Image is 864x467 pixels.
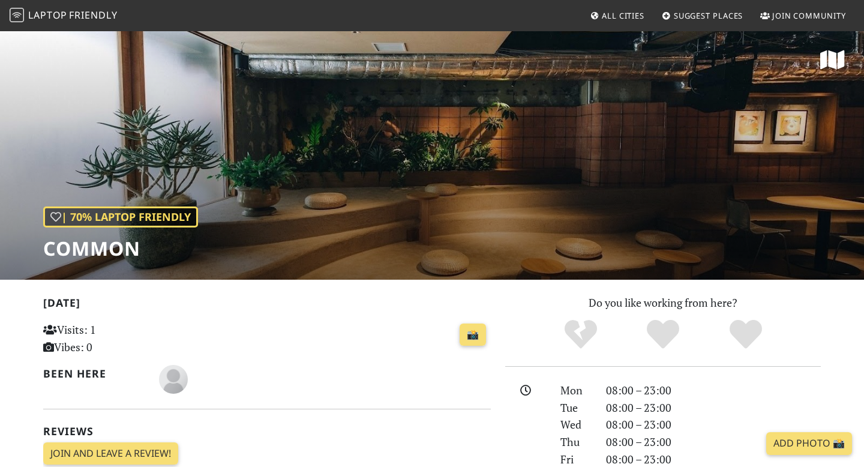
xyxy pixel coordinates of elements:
div: Mon [553,382,599,399]
h1: Common [43,237,198,260]
div: 08:00 – 23:00 [599,433,828,451]
a: LaptopFriendly LaptopFriendly [10,5,118,26]
h2: [DATE] [43,297,491,314]
div: Wed [553,416,599,433]
div: | 70% Laptop Friendly [43,206,198,227]
div: 08:00 – 23:00 [599,382,828,399]
a: Suggest Places [657,5,748,26]
img: blank-535327c66bd565773addf3077783bbfce4b00ec00e9fd257753287c682c7fa38.png [159,365,188,394]
h2: Reviews [43,425,491,438]
a: Join and leave a review! [43,442,178,465]
span: Join Community [772,10,846,21]
div: Tue [553,399,599,417]
div: 08:00 – 23:00 [599,399,828,417]
span: All Cities [602,10,644,21]
div: Yes [622,318,704,351]
div: Definitely! [704,318,787,351]
a: 📸 [460,324,486,346]
div: 08:00 – 23:00 [599,416,828,433]
span: Friendly [69,8,117,22]
a: Add Photo 📸 [766,432,852,455]
span: Suggest Places [674,10,743,21]
span: Rencie Baluyot [159,371,188,385]
p: Visits: 1 Vibes: 0 [43,321,183,356]
p: Do you like working from here? [505,294,821,312]
img: LaptopFriendly [10,8,24,22]
div: No [539,318,622,351]
a: All Cities [585,5,649,26]
div: Thu [553,433,599,451]
h2: Been here [43,367,145,380]
span: Laptop [28,8,67,22]
a: Join Community [755,5,851,26]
